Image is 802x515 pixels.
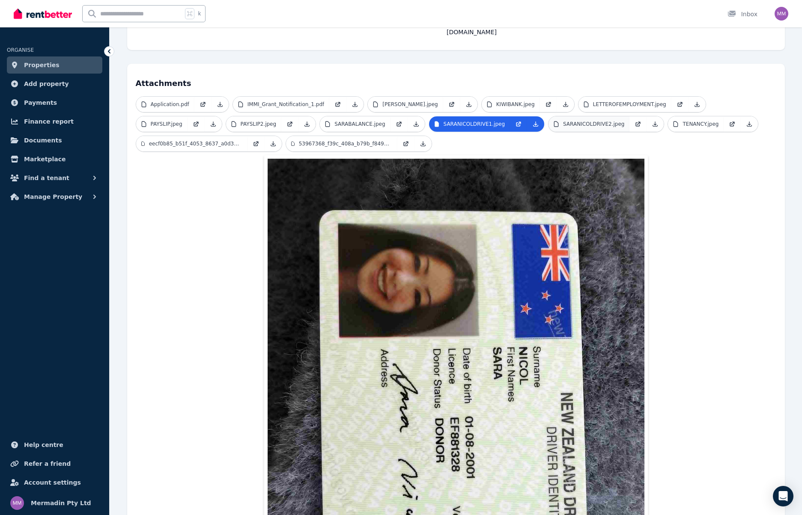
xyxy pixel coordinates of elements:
a: Open in new Tab [724,116,741,132]
p: IMMI_Grant_Notification_1.pdf [247,101,324,108]
a: Download Attachment [408,116,425,132]
p: SARANICOLDRIVE1.jpeg [444,121,505,127]
p: [PERSON_NAME].jpeg [382,101,438,108]
span: Payments [24,98,57,108]
a: Open in new Tab [329,97,346,112]
p: eecf0b85_b51f_4053_8637_a0d34a0df3e3.jpeg [149,140,242,147]
a: 53967368_f39c_408a_b79b_f84926d14af4.jpeg [286,136,397,151]
p: SARANICOLDRIVE2.jpeg [563,121,624,127]
a: Open in new Tab [629,116,647,132]
a: Download Attachment [527,116,544,132]
a: Payments [7,94,102,111]
p: Application.pdf [151,101,189,108]
span: Refer a friend [24,459,71,469]
span: Mermadin Pty Ltd [31,498,91,508]
h4: Attachments [136,72,776,89]
span: Help centre [24,440,63,450]
p: SARABALANCE.jpeg [334,121,385,127]
p: LETTEROFEMPLOYMENT.jpeg [593,101,666,108]
a: Open in new Tab [281,116,298,132]
a: Open in new Tab [247,136,265,151]
a: Help centre [7,436,102,453]
a: SARABALANCE.jpeg [320,116,390,132]
a: Documents [7,132,102,149]
a: Open in new Tab [443,97,460,112]
a: Open in new Tab [391,116,408,132]
p: PAYSLIP.jpeg [151,121,182,127]
span: Find a tenant [24,173,69,183]
a: Download Attachment [647,116,664,132]
a: Download Attachment [265,136,282,151]
span: ORGANISE [7,47,34,53]
a: Download Attachment [414,136,432,151]
p: 53967368_f39c_408a_b79b_f84926d14af4.jpeg [299,140,392,147]
p: KIWIBANK.jpeg [496,101,535,108]
a: eecf0b85_b51f_4053_8637_a0d34a0df3e3.jpeg [136,136,247,151]
span: Add property [24,79,69,89]
a: PAYSLIP.jpeg [136,116,188,132]
a: Download Attachment [460,97,477,112]
div: Open Intercom Messenger [773,486,793,506]
a: Application.pdf [136,97,194,112]
a: Open in new Tab [188,116,205,132]
a: LETTEROFEMPLOYMENT.jpeg [578,97,671,112]
img: Mermadin Pty Ltd [775,7,788,21]
a: Open in new Tab [194,97,212,112]
a: Open in new Tab [397,136,414,151]
a: Download Attachment [346,97,364,112]
a: KIWIBANK.jpeg [482,97,540,112]
a: Download Attachment [741,116,758,132]
a: Download Attachment [298,116,316,132]
a: Properties [7,56,102,74]
a: SARANICOLDRIVE1.jpeg [429,116,510,132]
a: Download Attachment [212,97,229,112]
span: k [198,10,201,17]
span: Manage Property [24,192,82,202]
span: Account settings [24,477,81,488]
a: Download Attachment [689,97,706,112]
a: Open in new Tab [510,116,527,132]
div: Inbox [727,10,757,18]
a: Open in new Tab [671,97,689,112]
a: PAYSLIP2.jpeg [226,116,282,132]
img: Mermadin Pty Ltd [10,496,24,510]
span: Documents [24,135,62,145]
a: Download Attachment [557,97,574,112]
button: Manage Property [7,188,102,205]
a: Marketplace [7,151,102,168]
a: Download Attachment [205,116,222,132]
span: Properties [24,60,60,70]
a: Finance report [7,113,102,130]
p: TENANCY.jpeg [683,121,719,127]
a: Add property [7,75,102,92]
p: PAYSLIP2.jpeg [241,121,277,127]
button: Find a tenant [7,169,102,186]
a: [PERSON_NAME].jpeg [368,97,443,112]
img: RentBetter [14,7,72,20]
span: Finance report [24,116,74,127]
a: SARANICOLDRIVE2.jpeg [549,116,629,132]
a: Refer a friend [7,455,102,472]
span: Marketplace [24,154,66,164]
a: IMMI_Grant_Notification_1.pdf [233,97,329,112]
a: TENANCY.jpeg [668,116,724,132]
a: Open in new Tab [540,97,557,112]
a: Account settings [7,474,102,491]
